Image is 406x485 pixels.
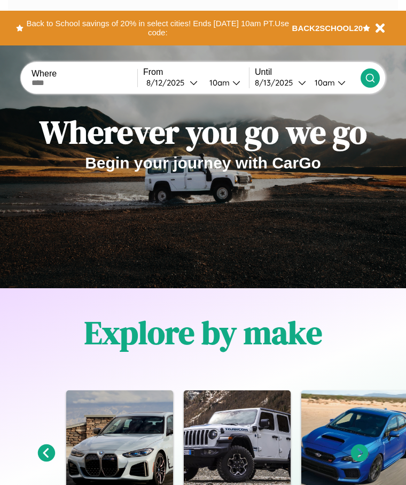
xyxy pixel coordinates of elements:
div: 10am [204,78,232,88]
div: 8 / 13 / 2025 [255,78,298,88]
b: BACK2SCHOOL20 [292,24,363,33]
label: Where [32,69,137,79]
h1: Explore by make [84,311,322,355]
div: 10am [309,78,338,88]
button: 10am [201,77,249,88]
button: 10am [306,77,361,88]
div: 8 / 12 / 2025 [146,78,190,88]
button: Back to School savings of 20% in select cities! Ends [DATE] 10am PT.Use code: [24,16,292,40]
label: Until [255,67,361,77]
button: 8/12/2025 [143,77,201,88]
label: From [143,67,249,77]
